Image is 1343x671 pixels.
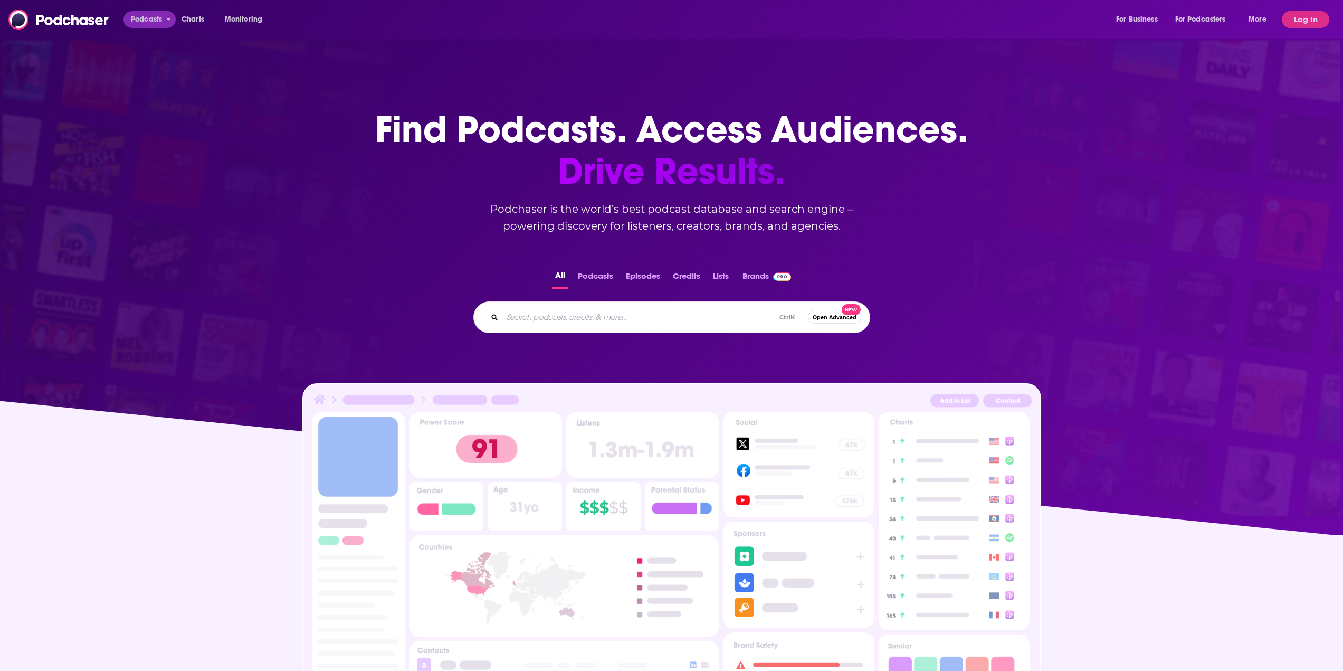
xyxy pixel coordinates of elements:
[473,301,870,333] div: Search podcasts, credits, & more...
[552,268,568,289] button: All
[566,412,719,478] img: Podcast Insights Listens
[409,482,484,531] img: Podcast Insights Gender
[1282,11,1329,28] button: Log In
[409,412,562,478] img: Podcast Insights Power score
[623,268,663,289] button: Episodes
[670,268,703,289] button: Credits
[1109,11,1171,28] button: open menu
[1241,11,1280,28] button: open menu
[182,12,204,27] span: Charts
[566,482,641,531] img: Podcast Insights Income
[575,268,616,289] button: Podcasts
[1116,12,1158,27] span: For Business
[723,522,874,628] img: Podcast Sponsors
[775,310,799,325] span: Ctrl K
[723,412,874,517] img: Podcast Socials
[8,10,110,30] img: Podchaser - Follow, Share and Rate Podcasts
[710,268,732,289] button: Lists
[488,482,562,531] img: Podcast Insights Age
[375,150,968,192] span: Drive Results.
[175,11,211,28] a: Charts
[1168,11,1241,28] button: open menu
[312,393,1032,411] img: Podcast Insights Header
[742,268,792,289] a: BrandsPodchaser Pro
[773,272,792,281] img: Podchaser Pro
[217,11,276,28] button: open menu
[225,12,262,27] span: Monitoring
[842,304,861,315] span: New
[409,535,719,636] img: Podcast Insights Countries
[808,311,861,324] button: Open AdvancedNew
[1249,12,1266,27] span: More
[375,109,968,192] h1: Find Podcasts. Access Audiences.
[123,11,176,28] button: open menu
[502,309,775,326] input: Search podcasts, credits, & more...
[1175,12,1226,27] span: For Podcasters
[461,201,883,234] h2: Podchaser is the world’s best podcast database and search engine – powering discovery for listene...
[131,12,162,27] span: Podcasts
[879,412,1030,630] img: Podcast Insights Charts
[645,482,719,531] img: Podcast Insights Parental Status
[813,315,856,320] span: Open Advanced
